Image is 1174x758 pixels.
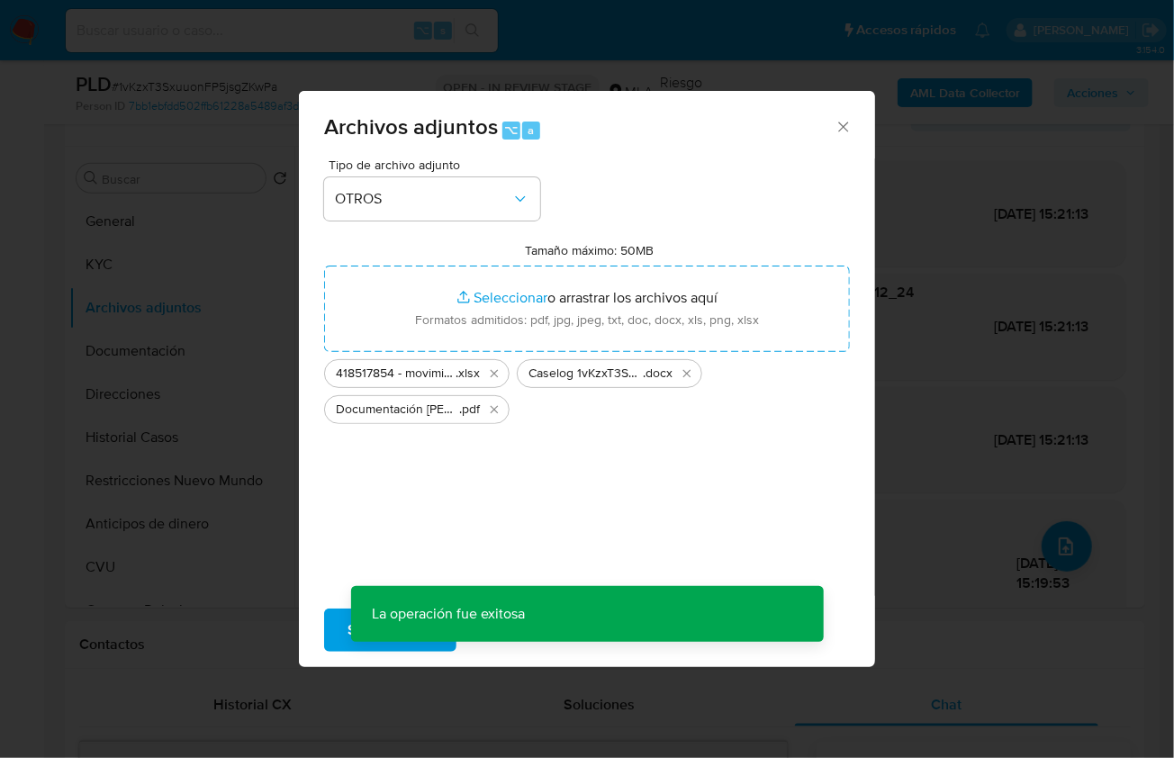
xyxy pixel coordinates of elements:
span: OTROS [335,190,511,208]
span: Subir archivo [348,610,433,650]
button: OTROS [324,177,540,221]
button: Eliminar Documentación Paola Pamela Caro Rico.pdf [483,399,505,420]
span: 418517854 - movimientos [336,365,456,383]
ul: Archivos seleccionados [324,352,850,424]
button: Eliminar Caselog 1vKzxT3SxuuonFP5jsgZKwPa_2025_07_18_02_12_24.docx [676,363,698,384]
span: Archivos adjuntos [324,111,498,142]
span: a [528,122,534,139]
span: .docx [643,365,673,383]
button: Eliminar 418517854 - movimientos.xlsx [483,363,505,384]
label: Tamaño máximo: 50MB [526,242,655,258]
span: Cancelar [487,610,546,650]
span: .xlsx [456,365,480,383]
span: Tipo de archivo adjunto [329,158,545,171]
span: Caselog 1vKzxT3SxuuonFP5jsgZKwPa_2025_07_18_02_12_24 [528,365,643,383]
span: ⌥ [504,122,518,139]
button: Cerrar [835,118,851,134]
button: Subir archivo [324,609,456,652]
p: La operación fue exitosa [351,586,547,642]
span: .pdf [459,401,480,419]
span: Documentación [PERSON_NAME] [336,401,459,419]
